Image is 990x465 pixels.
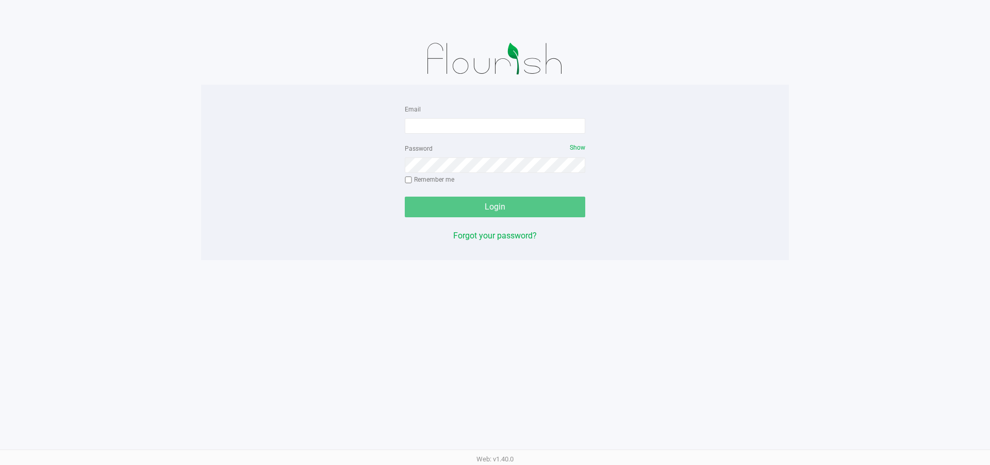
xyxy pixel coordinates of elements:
span: Show [570,144,585,151]
input: Remember me [405,177,412,184]
button: Forgot your password? [453,230,537,242]
label: Password [405,144,433,153]
span: Web: v1.40.0 [476,455,514,463]
label: Email [405,105,421,114]
label: Remember me [405,175,454,184]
